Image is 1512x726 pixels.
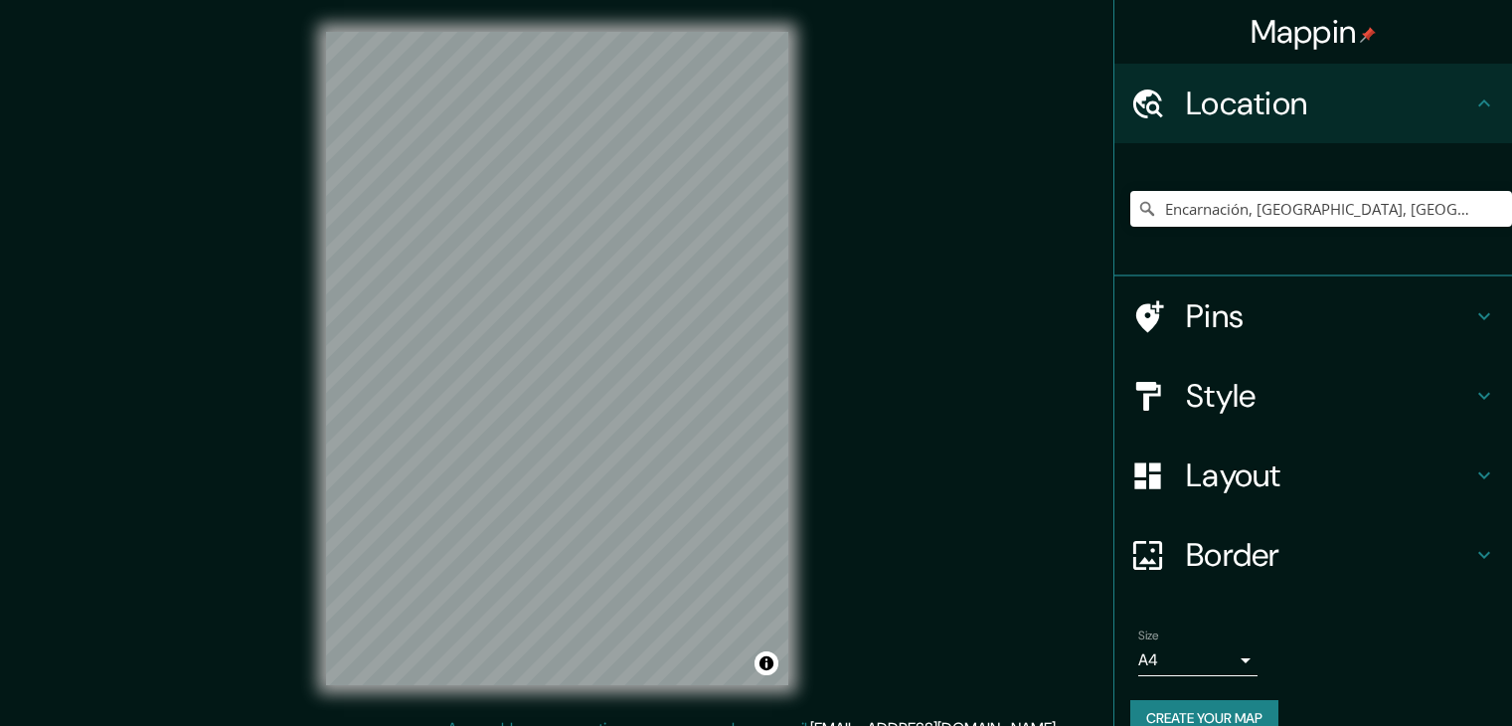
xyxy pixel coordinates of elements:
[1360,27,1376,43] img: pin-icon.png
[1186,455,1472,495] h4: Layout
[755,651,778,675] button: Toggle attribution
[1114,276,1512,356] div: Pins
[1251,12,1377,52] h4: Mappin
[1186,376,1472,416] h4: Style
[326,32,788,685] canvas: Map
[1186,535,1472,575] h4: Border
[1114,436,1512,515] div: Layout
[1114,64,1512,143] div: Location
[1130,191,1512,227] input: Pick your city or area
[1186,296,1472,336] h4: Pins
[1186,84,1472,123] h4: Location
[1138,644,1258,676] div: A4
[1114,515,1512,595] div: Border
[1138,628,1159,644] label: Size
[1114,356,1512,436] div: Style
